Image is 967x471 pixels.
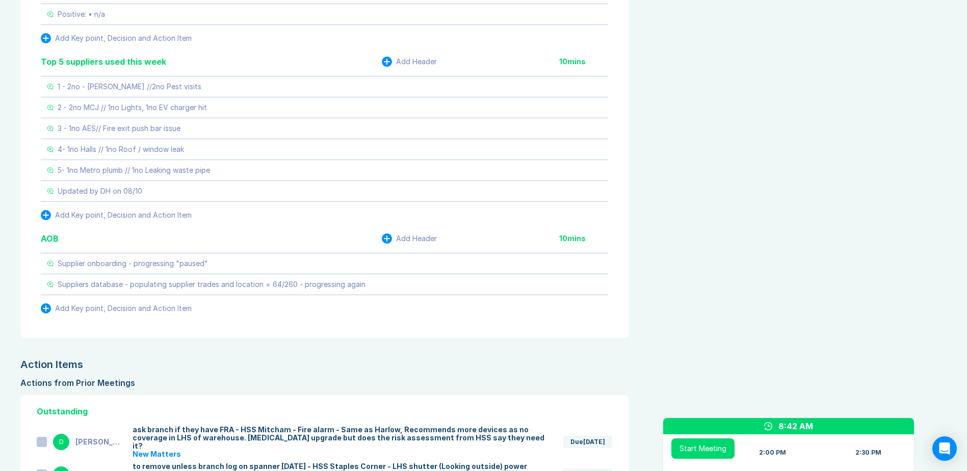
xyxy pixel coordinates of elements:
[855,449,881,457] div: 2:30 PM
[41,210,192,220] button: Add Key point, Decision and Action Item
[58,83,201,91] div: 1 - 2no - [PERSON_NAME] //2no Pest visits
[58,166,210,174] div: 5- 1no Metro plumb // 1no Leaking waste pipe
[58,145,184,153] div: 4- 1no Halls // 1no Roof / window leak
[559,234,608,243] div: 10 mins
[778,420,813,432] div: 8:42 AM
[396,234,437,243] div: Add Header
[58,259,208,268] div: Supplier onboarding - progressing "paused"
[559,58,608,66] div: 10 mins
[55,34,192,42] div: Add Key point, Decision and Action Item
[133,450,555,458] div: New Matters
[382,233,437,244] button: Add Header
[41,56,166,68] div: Top 5 suppliers used this week
[58,10,105,18] div: Positive: • n/a
[41,33,192,43] button: Add Key point, Decision and Action Item
[382,57,437,67] button: Add Header
[396,58,437,66] div: Add Header
[41,303,192,313] button: Add Key point, Decision and Action Item
[20,377,629,389] div: Actions from Prior Meetings
[53,434,69,450] div: D
[75,438,124,446] div: [PERSON_NAME]
[759,449,786,457] div: 2:00 PM
[58,280,365,289] div: Suppliers database - populating supplier trades and location = 64/260 - progressing again
[20,358,629,371] div: Action Items
[932,436,957,461] div: Open Intercom Messenger
[58,103,207,112] div: 2 - 2no MCJ // 1no Lights, 1no EV charger hit
[133,426,555,450] div: ask branch if they have FRA - HSS Mitcham - Fire alarm - Same as Harlow, Recommends more devices ...
[37,405,612,417] div: Outstanding
[55,304,192,312] div: Add Key point, Decision and Action Item
[671,438,735,459] button: Start Meeting
[58,187,142,195] div: Updated by DH on 08/10
[41,232,59,245] div: AOB
[563,436,612,448] div: Due [DATE]
[58,124,180,133] div: 3 - 1no AES// Fire exit push bar issue
[55,211,192,219] div: Add Key point, Decision and Action Item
